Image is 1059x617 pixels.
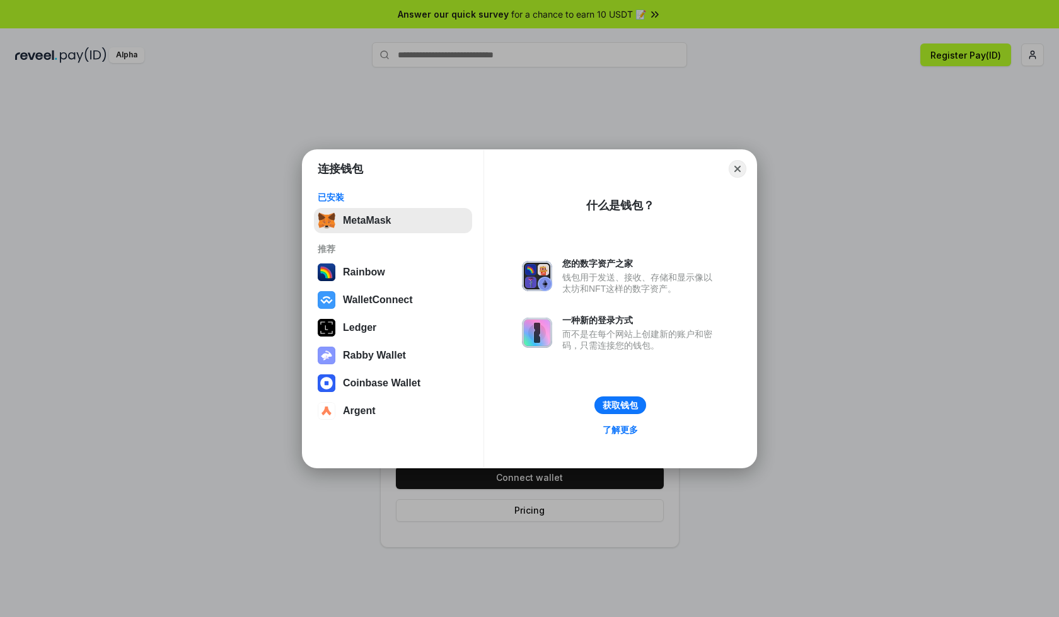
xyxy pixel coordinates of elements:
[595,422,645,438] a: 了解更多
[594,396,646,414] button: 获取钱包
[318,319,335,337] img: svg+xml,%3Csvg%20xmlns%3D%22http%3A%2F%2Fwww.w3.org%2F2000%2Fsvg%22%20width%3D%2228%22%20height%3...
[522,261,552,291] img: svg+xml,%3Csvg%20xmlns%3D%22http%3A%2F%2Fwww.w3.org%2F2000%2Fsvg%22%20fill%3D%22none%22%20viewBox...
[314,371,472,396] button: Coinbase Wallet
[343,405,376,417] div: Argent
[343,267,385,278] div: Rainbow
[603,400,638,411] div: 获取钱包
[603,424,638,435] div: 了解更多
[314,287,472,313] button: WalletConnect
[343,322,376,333] div: Ledger
[318,263,335,281] img: svg+xml,%3Csvg%20width%3D%22120%22%20height%3D%22120%22%20viewBox%3D%220%200%20120%20120%22%20fil...
[343,378,420,389] div: Coinbase Wallet
[586,198,654,213] div: 什么是钱包？
[314,398,472,424] button: Argent
[562,314,719,326] div: 一种新的登录方式
[318,192,468,203] div: 已安装
[343,294,413,306] div: WalletConnect
[318,291,335,309] img: svg+xml,%3Csvg%20width%3D%2228%22%20height%3D%2228%22%20viewBox%3D%220%200%2028%2028%22%20fill%3D...
[522,318,552,348] img: svg+xml,%3Csvg%20xmlns%3D%22http%3A%2F%2Fwww.w3.org%2F2000%2Fsvg%22%20fill%3D%22none%22%20viewBox...
[343,215,391,226] div: MetaMask
[729,160,746,178] button: Close
[314,208,472,233] button: MetaMask
[562,258,719,269] div: 您的数字资产之家
[314,315,472,340] button: Ledger
[318,347,335,364] img: svg+xml,%3Csvg%20xmlns%3D%22http%3A%2F%2Fwww.w3.org%2F2000%2Fsvg%22%20fill%3D%22none%22%20viewBox...
[318,402,335,420] img: svg+xml,%3Csvg%20width%3D%2228%22%20height%3D%2228%22%20viewBox%3D%220%200%2028%2028%22%20fill%3D...
[318,374,335,392] img: svg+xml,%3Csvg%20width%3D%2228%22%20height%3D%2228%22%20viewBox%3D%220%200%2028%2028%22%20fill%3D...
[562,272,719,294] div: 钱包用于发送、接收、存储和显示像以太坊和NFT这样的数字资产。
[562,328,719,351] div: 而不是在每个网站上创建新的账户和密码，只需连接您的钱包。
[314,343,472,368] button: Rabby Wallet
[318,161,363,176] h1: 连接钱包
[343,350,406,361] div: Rabby Wallet
[314,260,472,285] button: Rainbow
[318,243,468,255] div: 推荐
[318,212,335,229] img: svg+xml,%3Csvg%20fill%3D%22none%22%20height%3D%2233%22%20viewBox%3D%220%200%2035%2033%22%20width%...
